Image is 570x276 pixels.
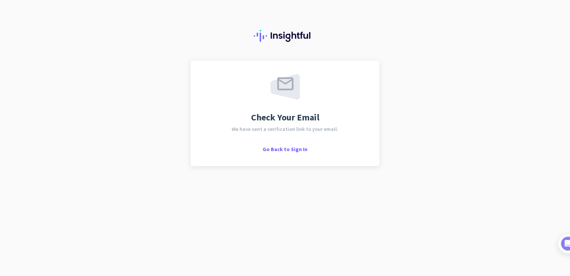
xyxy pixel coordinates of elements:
[251,113,319,122] span: Check Your Email
[232,126,338,132] span: We have sent a verification link to your email.
[263,146,307,153] span: Go Back to Sign In
[254,30,316,42] img: Insightful
[270,74,300,99] img: email-sent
